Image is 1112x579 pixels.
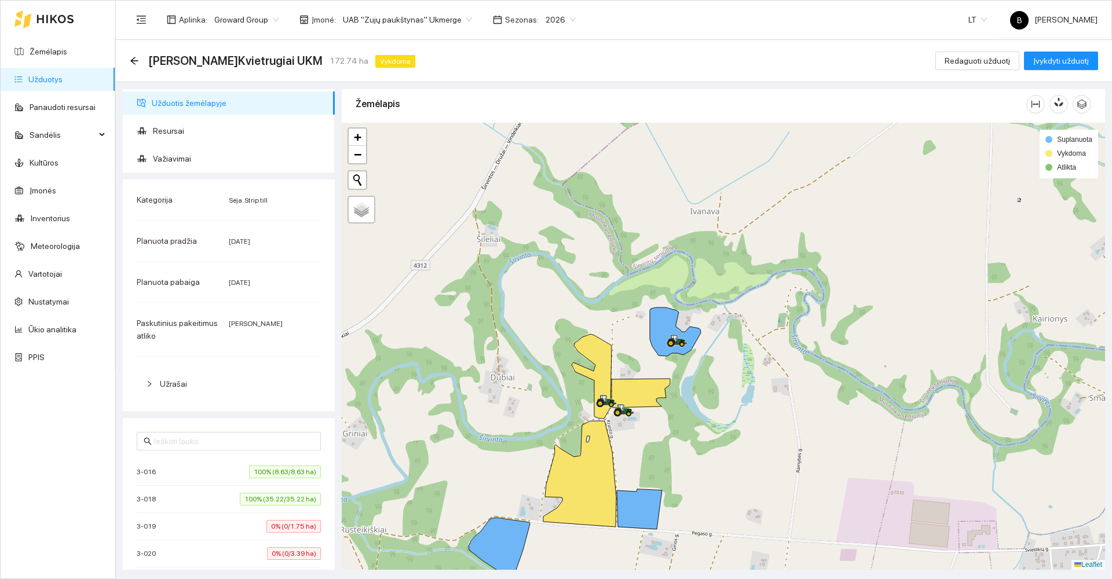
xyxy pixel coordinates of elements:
[130,8,153,31] button: menu-fold
[356,87,1026,120] div: Žemėlapis
[137,521,162,532] span: 3-019
[229,196,268,204] span: Sėja. Strip till
[349,197,374,222] a: Layers
[229,237,250,245] span: [DATE]
[1010,15,1098,24] span: [PERSON_NAME]
[148,52,323,70] span: Sėja Ž.Kvietrugiai UKM
[28,325,76,334] a: Ūkio analitika
[546,11,576,28] span: 2026
[935,56,1019,65] a: Redaguoti užduotį
[505,13,539,26] span: Sezonas :
[137,318,218,340] span: Paskutinius pakeitimus atliko
[137,493,162,505] span: 3-018
[349,129,366,146] a: Zoom in
[152,91,325,115] span: Užduotis žemėlapyje
[137,466,162,478] span: 3-016
[1027,100,1044,109] span: column-width
[30,123,96,146] span: Sandėlis
[312,13,336,26] span: Įmonė :
[229,320,283,328] span: [PERSON_NAME]
[214,11,279,28] span: Groward Group
[1057,135,1092,144] span: Suplanuota
[349,146,366,163] a: Zoom out
[130,56,139,65] span: arrow-left
[136,14,147,25] span: menu-fold
[31,214,70,223] a: Inventorius
[154,435,314,448] input: Ieškoti lauko
[1057,149,1086,157] span: Vykdoma
[137,548,162,559] span: 3-020
[349,171,366,189] button: Initiate a new search
[493,15,502,24] span: calendar
[160,379,187,389] span: Užrašai
[153,119,325,142] span: Resursai
[31,241,80,251] a: Meteorologija
[1024,52,1098,70] button: Įvykdyti užduotį
[968,11,987,28] span: LT
[28,353,45,362] a: PPIS
[330,54,368,67] span: 172.74 ha
[137,195,173,204] span: Kategorija
[137,236,197,245] span: Planuota pradžia
[153,147,325,170] span: Važiavimai
[130,56,139,66] div: Atgal
[179,13,207,26] span: Aplinka :
[229,278,250,287] span: [DATE]
[343,11,472,28] span: UAB "Zujų paukštynas" Ukmerge
[137,277,200,287] span: Planuota pabaiga
[354,130,361,144] span: +
[354,147,361,162] span: −
[267,547,321,560] span: 0% (0/3.39 ha)
[1033,54,1089,67] span: Įvykdyti užduotį
[935,52,1019,70] button: Redaguoti užduotį
[28,75,63,84] a: Užduotys
[266,520,321,533] span: 0% (0/1.75 ha)
[137,371,321,397] div: Užrašai
[299,15,309,24] span: shop
[30,102,96,112] a: Panaudoti resursai
[1057,163,1076,171] span: Atlikta
[146,380,153,387] span: right
[144,437,152,445] span: search
[945,54,1010,67] span: Redaguoti užduotį
[28,269,62,278] a: Vartotojai
[30,158,58,167] a: Kultūros
[30,186,56,195] a: Įmonės
[167,15,176,24] span: layout
[375,55,415,68] span: Vykdoma
[1074,560,1102,569] a: Leaflet
[30,47,67,56] a: Žemėlapis
[1017,11,1022,30] span: B
[1026,95,1045,113] button: column-width
[28,297,69,306] a: Nustatymai
[240,493,321,505] span: 100% (35.22/35.22 ha)
[249,466,321,478] span: 100% (8.63/8.63 ha)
